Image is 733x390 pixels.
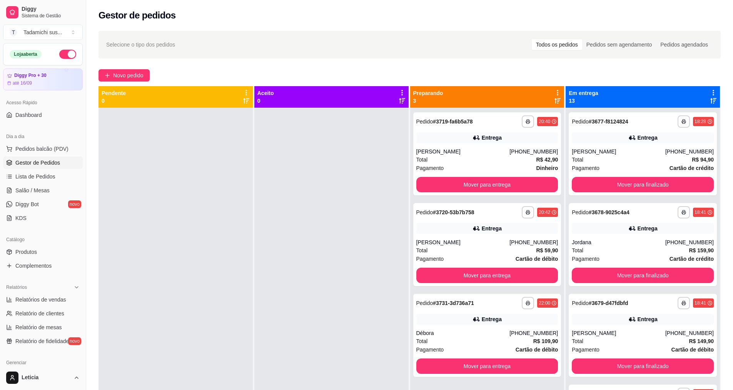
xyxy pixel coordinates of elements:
div: [PHONE_NUMBER] [509,329,558,337]
div: 18:28 [695,118,706,125]
div: [PHONE_NUMBER] [665,329,714,337]
div: Entrega [482,315,502,323]
div: 20:40 [539,118,550,125]
a: Gestor de Pedidos [3,157,83,169]
strong: Cartão de débito [516,347,558,353]
span: Pedido [572,209,589,215]
span: Pedidos balcão (PDV) [15,145,68,153]
div: [PHONE_NUMBER] [665,238,714,246]
strong: # 3678-9025c4a4 [589,209,629,215]
div: Entrega [638,315,658,323]
div: Entrega [638,225,658,232]
div: [PERSON_NAME] [416,238,510,246]
button: Mover para finalizado [572,268,714,283]
div: 18:41 [695,209,706,215]
span: Pagamento [416,255,444,263]
div: 20:42 [539,209,550,215]
span: Leticia [22,374,70,381]
span: Pagamento [572,255,599,263]
strong: # 3677-f8124824 [589,118,628,125]
h2: Gestor de pedidos [99,9,176,22]
button: Select a team [3,25,83,40]
strong: # 3679-d47fdbfd [589,300,628,306]
span: Relatórios de vendas [15,296,66,303]
span: Pagamento [572,164,599,172]
span: Dashboard [15,111,42,119]
span: Lista de Pedidos [15,173,55,180]
strong: R$ 59,90 [536,247,558,253]
p: Em entrega [569,89,598,97]
span: Relatórios [6,284,27,290]
span: Diggy [22,6,80,13]
a: Produtos [3,246,83,258]
p: 3 [413,97,443,105]
div: [PHONE_NUMBER] [509,148,558,155]
strong: Cartão de débito [671,347,714,353]
p: 0 [257,97,274,105]
button: Mover para entrega [416,268,558,283]
a: Relatório de fidelidadenovo [3,335,83,347]
span: Diggy Bot [15,200,39,208]
span: plus [105,73,110,78]
strong: R$ 159,90 [689,247,714,253]
span: Relatório de fidelidade [15,337,69,345]
div: Pedidos agendados [656,39,712,50]
strong: Cartão de débito [516,256,558,262]
div: 22:00 [539,300,550,306]
div: 18:41 [695,300,706,306]
span: Novo pedido [113,71,144,80]
div: [PHONE_NUMBER] [665,148,714,155]
span: Pedido [416,300,433,306]
a: Complementos [3,260,83,272]
a: Relatório de mesas [3,321,83,333]
span: Sistema de Gestão [22,13,80,19]
a: KDS [3,212,83,224]
span: Pedido [416,209,433,215]
span: Selecione o tipo dos pedidos [106,40,175,49]
div: Dia a dia [3,130,83,143]
span: Total [416,155,428,164]
div: [PERSON_NAME] [416,148,510,155]
span: Total [416,337,428,345]
span: Relatório de clientes [15,310,64,317]
a: DiggySistema de Gestão [3,3,83,22]
button: Mover para finalizado [572,358,714,374]
span: Total [572,246,583,255]
article: Diggy Pro + 30 [14,73,47,78]
strong: # 3719-fa6b5a78 [433,118,473,125]
span: Pagamento [572,345,599,354]
span: Complementos [15,262,52,270]
strong: Dinheiro [536,165,558,171]
div: Todos os pedidos [532,39,582,50]
div: Gerenciar [3,357,83,369]
span: Pedido [572,118,589,125]
article: até 16/09 [13,80,32,86]
a: Diggy Pro + 30até 16/09 [3,68,83,90]
strong: Cartão de crédito [670,165,714,171]
span: Pagamento [416,164,444,172]
strong: R$ 94,90 [692,157,714,163]
a: Lista de Pedidos [3,170,83,183]
span: Produtos [15,248,37,256]
div: Entrega [482,225,502,232]
span: Pagamento [416,345,444,354]
div: [PERSON_NAME] [572,329,665,337]
div: Entrega [638,134,658,142]
div: Tadamichi sus ... [23,28,62,36]
a: Salão / Mesas [3,184,83,197]
p: Preparando [413,89,443,97]
div: Catálogo [3,233,83,246]
span: Total [572,155,583,164]
div: [PERSON_NAME] [572,148,665,155]
strong: # 3731-3d736a71 [433,300,474,306]
button: Mover para entrega [416,177,558,192]
div: Entrega [482,134,502,142]
a: Diggy Botnovo [3,198,83,210]
span: KDS [15,214,27,222]
span: Gestor de Pedidos [15,159,60,167]
button: Novo pedido [99,69,150,82]
a: Dashboard [3,109,83,121]
strong: R$ 109,90 [533,338,558,344]
div: Loja aberta [10,50,42,58]
span: T [10,28,17,36]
